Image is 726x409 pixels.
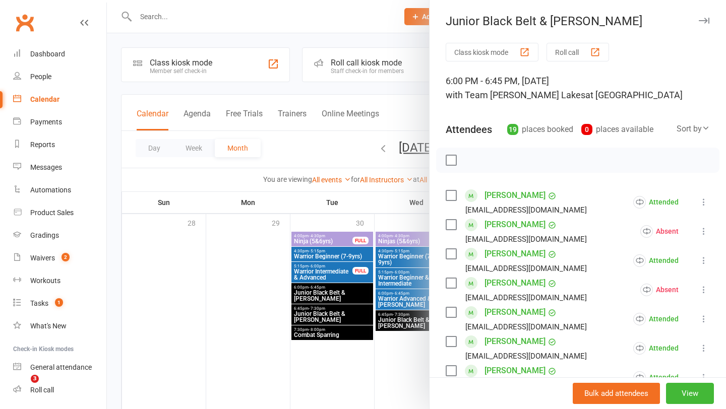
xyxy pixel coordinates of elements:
[30,299,48,307] div: Tasks
[13,247,106,269] a: Waivers 2
[547,43,609,61] button: Roll call
[465,350,587,363] div: [EMAIL_ADDRESS][DOMAIN_NAME]
[30,322,67,330] div: What's New
[430,14,726,28] div: Junior Black Belt & [PERSON_NAME]
[13,133,106,156] a: Reports
[13,43,106,65] a: Dashboard
[30,254,55,262] div: Waivers
[485,363,546,379] a: [PERSON_NAME]
[30,386,54,394] div: Roll call
[13,65,106,88] a: People
[465,291,587,304] div: [EMAIL_ADDRESS][DOMAIN_NAME]
[62,253,70,261] span: 2
[465,320,587,333] div: [EMAIL_ADDRESS][DOMAIN_NAME]
[485,275,546,291] a: [PERSON_NAME]
[30,163,62,171] div: Messages
[13,269,106,292] a: Workouts
[465,203,587,217] div: [EMAIL_ADDRESS][DOMAIN_NAME]
[10,375,34,399] iframe: Intercom live chat
[13,156,106,179] a: Messages
[446,74,710,102] div: 6:00 PM - 6:45 PM, [DATE]
[30,141,55,149] div: Reports
[13,224,106,247] a: Gradings
[485,187,546,203] a: [PERSON_NAME]
[485,217,546,233] a: [PERSON_NAME]
[485,246,546,262] a: [PERSON_NAME]
[633,196,679,209] div: Attended
[30,95,59,103] div: Calendar
[13,356,106,379] a: General attendance kiosk mode
[573,383,660,404] button: Bulk add attendees
[446,43,538,61] button: Class kiosk mode
[633,313,679,325] div: Attended
[666,383,714,404] button: View
[30,363,92,371] div: General attendance
[13,292,106,315] a: Tasks 1
[633,254,679,267] div: Attended
[677,122,710,135] div: Sort by
[31,375,39,383] span: 3
[30,209,74,217] div: Product Sales
[640,225,679,238] div: Absent
[485,304,546,320] a: [PERSON_NAME]
[633,342,679,355] div: Attended
[446,122,492,137] div: Attendees
[485,333,546,350] a: [PERSON_NAME]
[13,315,106,337] a: What's New
[465,262,587,275] div: [EMAIL_ADDRESS][DOMAIN_NAME]
[30,231,59,239] div: Gradings
[633,371,679,384] div: Attended
[30,118,62,126] div: Payments
[30,186,71,194] div: Automations
[585,90,683,100] span: at [GEOGRAPHIC_DATA]
[581,122,653,137] div: places available
[13,201,106,224] a: Product Sales
[30,73,51,81] div: People
[30,277,60,285] div: Workouts
[507,122,573,137] div: places booked
[13,111,106,133] a: Payments
[581,124,592,135] div: 0
[507,124,518,135] div: 19
[13,379,106,401] a: Roll call
[446,90,585,100] span: with Team [PERSON_NAME] Lakes
[465,233,587,246] div: [EMAIL_ADDRESS][DOMAIN_NAME]
[13,179,106,201] a: Automations
[13,88,106,111] a: Calendar
[55,298,63,307] span: 1
[640,284,679,296] div: Absent
[12,10,37,35] a: Clubworx
[30,50,65,58] div: Dashboard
